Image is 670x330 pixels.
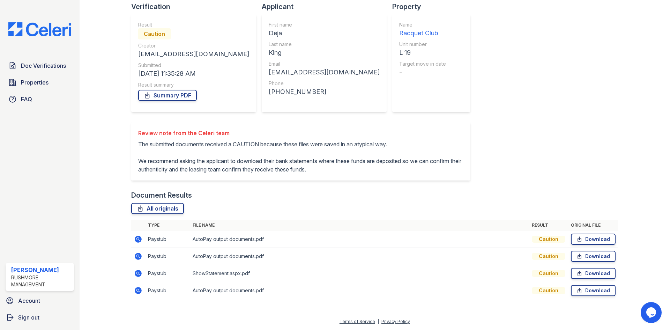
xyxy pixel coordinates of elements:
div: Caution [532,253,565,260]
span: Sign out [18,313,39,322]
div: Email [269,60,380,67]
div: Phone [269,80,380,87]
span: Doc Verifications [21,61,66,70]
div: Caution [532,270,565,277]
div: Racquet Club [399,28,446,38]
div: Result [138,21,249,28]
div: Review note from the Celeri team [138,129,463,137]
div: Caution [532,236,565,243]
a: Summary PDF [138,90,197,101]
a: Download [571,268,616,279]
td: AutoPay output documents.pdf [190,248,529,265]
td: AutoPay output documents.pdf [190,282,529,299]
div: [PHONE_NUMBER] [269,87,380,97]
div: Applicant [262,2,392,12]
span: FAQ [21,95,32,103]
td: Paystub [145,231,190,248]
div: | [378,319,379,324]
div: Creator [138,42,249,49]
img: CE_Logo_Blue-a8612792a0a2168367f1c8372b55b34899dd931a85d93a1a3d3e32e68fde9ad4.png [3,22,77,36]
div: - [399,67,446,77]
td: Paystub [145,265,190,282]
div: First name [269,21,380,28]
div: Verification [131,2,262,12]
iframe: chat widget [641,302,663,323]
a: Privacy Policy [381,319,410,324]
a: FAQ [6,92,74,106]
span: Account [18,296,40,305]
div: [PERSON_NAME] [11,266,71,274]
a: Sign out [3,310,77,324]
div: Property [392,2,476,12]
td: ShowStatement.aspx.pdf [190,265,529,282]
th: File name [190,220,529,231]
div: [EMAIL_ADDRESS][DOMAIN_NAME] [269,67,380,77]
a: Account [3,294,77,308]
a: Download [571,234,616,245]
div: [EMAIL_ADDRESS][DOMAIN_NAME] [138,49,249,59]
div: Rushmore Management [11,274,71,288]
div: Result summary [138,81,249,88]
th: Type [145,220,190,231]
div: Target move in date [399,60,446,67]
td: Paystub [145,248,190,265]
a: Download [571,251,616,262]
div: [DATE] 11:35:28 AM [138,69,249,79]
a: Terms of Service [340,319,375,324]
a: Properties [6,75,74,89]
div: Document Results [131,190,192,200]
div: Deja [269,28,380,38]
a: Name Racquet Club [399,21,446,38]
div: Unit number [399,41,446,48]
td: Paystub [145,282,190,299]
a: Download [571,285,616,296]
div: Name [399,21,446,28]
div: Caution [532,287,565,294]
p: The submitted documents received a CAUTION because these files were saved in an atypical way. We ... [138,140,463,174]
div: L 19 [399,48,446,58]
div: Caution [138,28,171,39]
div: Last name [269,41,380,48]
div: King [269,48,380,58]
a: All originals [131,203,184,214]
a: Doc Verifications [6,59,74,73]
span: Properties [21,78,49,87]
td: AutoPay output documents.pdf [190,231,529,248]
th: Result [529,220,568,231]
th: Original file [568,220,618,231]
div: Submitted [138,62,249,69]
